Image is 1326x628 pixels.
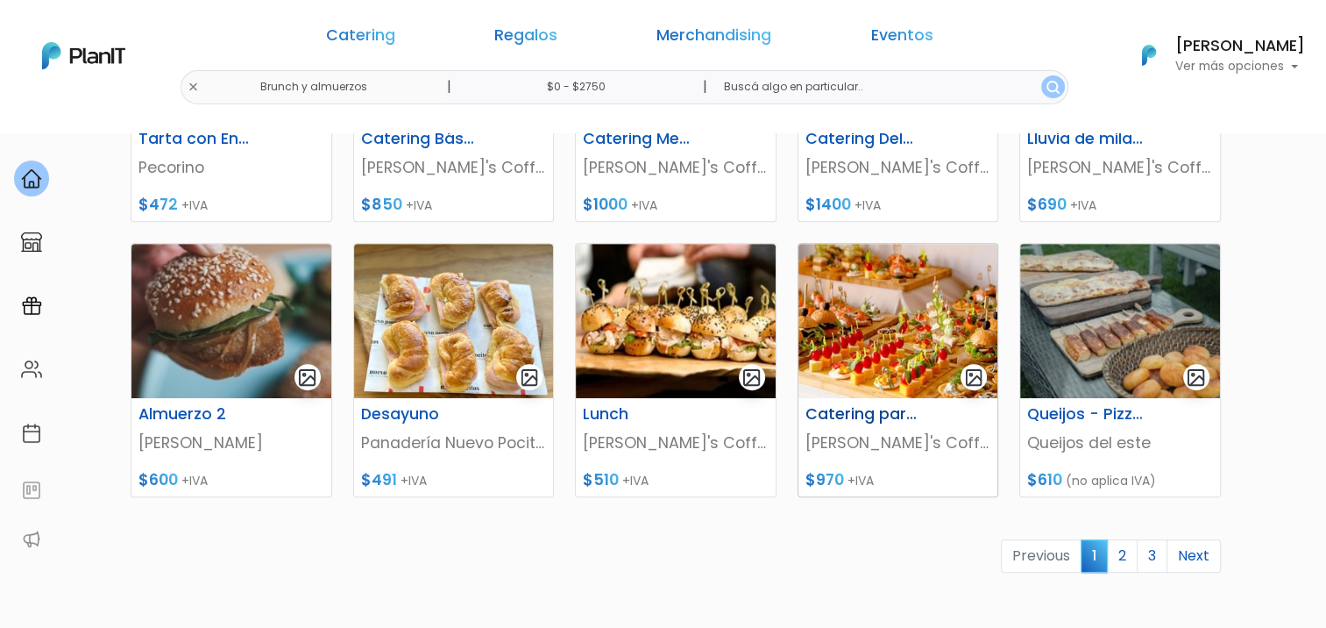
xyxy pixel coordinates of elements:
[1070,196,1096,214] span: +IVA
[572,130,710,148] h6: Catering Medium
[297,368,317,388] img: gallery-light
[138,469,178,490] span: $600
[1017,130,1154,148] h6: Lluvia de milanesas
[1119,32,1305,78] button: PlanIt Logo [PERSON_NAME] Ver más opciones
[964,368,984,388] img: gallery-light
[656,28,771,49] a: Merchandising
[351,130,488,148] h6: Catering Básico
[1027,156,1213,179] p: [PERSON_NAME]'s Coffee
[741,368,762,388] img: gallery-light
[805,432,991,454] p: [PERSON_NAME]'s Coffee
[575,243,776,497] a: gallery-light Lunch [PERSON_NAME]'s Coffee $510 +IVA
[1081,539,1108,572] span: 1
[138,432,324,454] p: [PERSON_NAME]
[21,296,42,317] img: campaigns-02234683943229c281be62815700db0a1741e53638e28bf9629b52c665b00959.svg
[42,42,125,69] img: PlanIt Logo
[446,76,450,97] p: |
[1027,194,1067,215] span: $690
[354,244,554,398] img: thumb_Captura_de_pantalla_2023-07-17_151714.jpg
[361,156,547,179] p: [PERSON_NAME]'s Coffee
[870,28,932,49] a: Eventos
[1137,539,1167,573] a: 3
[795,405,932,424] h6: Catering para 80
[798,244,998,398] img: thumb_Captura_de_pantalla_2023-08-28_125958.jpg
[326,28,395,49] a: Catering
[520,368,540,388] img: gallery-light
[805,156,991,179] p: [PERSON_NAME]'s Coffee
[181,472,208,489] span: +IVA
[1027,469,1062,490] span: $610
[188,82,199,93] img: close-6986928ebcb1d6c9903e3b54e860dbc4d054630f23adef3a32610726dff6a82b.svg
[805,469,844,490] span: $970
[795,130,932,148] h6: Catering Deluxe
[21,423,42,444] img: calendar-87d922413cdce8b2cf7b7f5f62616a5cf9e4887200fb71536465627b3292af00.svg
[131,244,331,398] img: thumb_image00033__1_.jpeg
[1166,539,1221,573] a: Next
[1186,368,1206,388] img: gallery-light
[572,405,710,424] h6: Lunch
[128,405,266,424] h6: Almuerzo 2
[583,194,628,215] span: $1000
[854,196,881,214] span: +IVA
[583,156,769,179] p: [PERSON_NAME]'s Coffee
[622,472,649,489] span: +IVA
[181,196,208,214] span: +IVA
[361,432,547,454] p: Panadería Nuevo Pocitos
[702,76,706,97] p: |
[21,168,42,189] img: home-e721727adea9d79c4d83392d1f703f7f8bce08238fde08b1acbfd93340b81755.svg
[131,243,332,497] a: gallery-light Almuerzo 2 [PERSON_NAME] $600 +IVA
[1066,472,1156,489] span: (no aplica IVA)
[631,196,657,214] span: +IVA
[406,196,432,214] span: +IVA
[401,472,427,489] span: +IVA
[847,472,874,489] span: +IVA
[21,359,42,380] img: people-662611757002400ad9ed0e3c099ab2801c6687ba6c219adb57efc949bc21e19d.svg
[351,405,488,424] h6: Desayuno
[1046,81,1060,94] img: search_button-432b6d5273f82d61273b3651a40e1bd1b912527efae98b1b7a1b2c0702e16a8d.svg
[576,244,776,398] img: thumb_Captura_de_pantalla_2023-08-28_130647.jpg
[1017,405,1154,424] h6: Queijos - Pizza - Empanadas
[128,130,266,148] h6: Tarta con Ensalada
[583,469,619,490] span: $510
[709,70,1067,104] input: Buscá algo en particular..
[21,232,42,253] img: marketplace-4ceaa7011d94191e9ded77b95e3339b90024bf715f7c57f8cf31f2d8c509eaba.svg
[138,194,178,215] span: $472
[361,194,402,215] span: $850
[21,529,42,550] img: partners-52edf745621dab592f3b2c58e3bca9d71375a7ef29c3b500c9f145b62cc070d4.svg
[138,156,324,179] p: Pecorino
[583,432,769,454] p: [PERSON_NAME]'s Coffee
[1107,539,1138,573] a: 2
[798,243,999,497] a: gallery-light Catering para 80 [PERSON_NAME]'s Coffee $970 +IVA
[361,469,397,490] span: $491
[1175,61,1305,73] p: Ver más opciones
[21,480,42,501] img: feedback-78b5a0c8f98aac82b08bfc38622c3050aee476f2c9584af64705fc4e61158814.svg
[805,194,851,215] span: $1400
[1175,39,1305,54] h6: [PERSON_NAME]
[494,28,557,49] a: Regalos
[1027,432,1213,454] p: Queijos del este
[90,17,252,51] div: ¿Necesitás ayuda?
[1020,244,1220,398] img: thumb_FEC4A438-26FB-44EB-9EEC-A7C9BDE71A62.jpeg
[1130,36,1168,75] img: PlanIt Logo
[1019,243,1221,497] a: gallery-light Queijos - Pizza - Empanadas Queijos del este $610 (no aplica IVA)
[353,243,555,497] a: gallery-light Desayuno Panadería Nuevo Pocitos $491 +IVA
